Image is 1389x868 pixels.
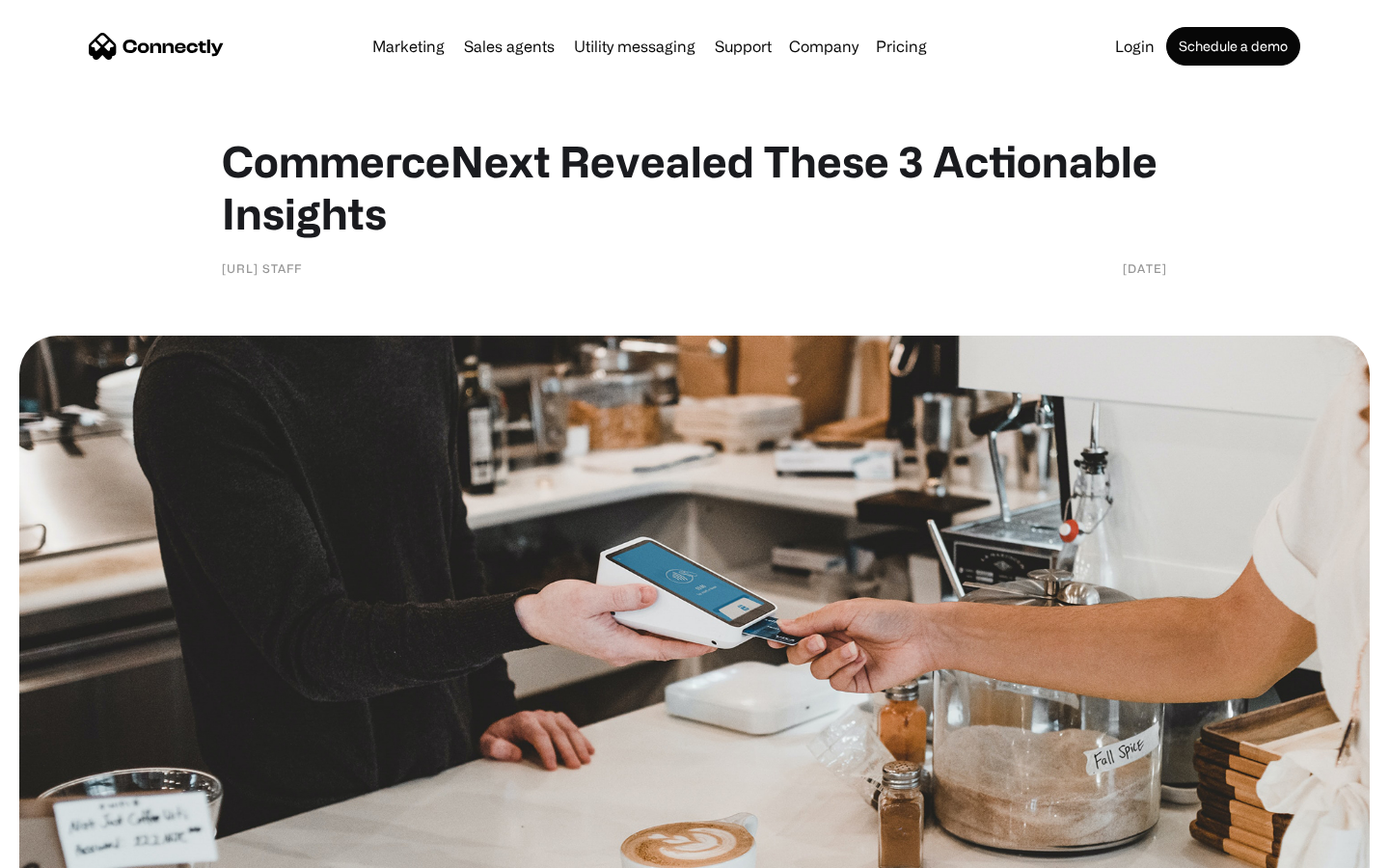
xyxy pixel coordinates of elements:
[19,834,116,861] aside: Language selected: English
[222,258,302,278] div: [URL] Staff
[1107,39,1162,54] a: Login
[868,39,935,54] a: Pricing
[1123,258,1167,278] div: [DATE]
[707,39,779,54] a: Support
[789,33,858,60] div: Company
[566,39,703,54] a: Utility messaging
[222,135,1167,239] h1: CommerceNext Revealed These 3 Actionable Insights
[89,32,224,61] a: home
[1166,27,1300,66] a: Schedule a demo
[456,39,562,54] a: Sales agents
[783,33,864,60] div: Company
[365,39,452,54] a: Marketing
[39,834,116,861] ul: Language list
